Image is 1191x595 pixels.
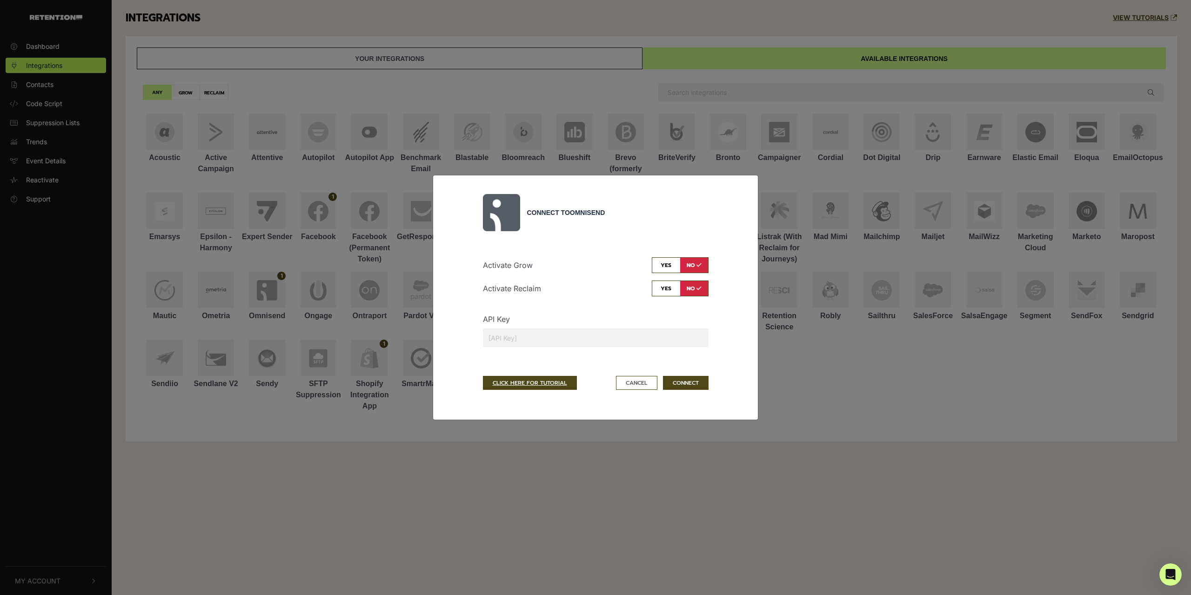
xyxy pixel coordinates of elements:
button: Cancel [616,376,657,390]
label: API Key [483,314,510,325]
a: CLICK HERE FOR TUTORIAL [483,376,577,390]
input: [API Key] [483,328,709,347]
img: Omnisend [483,194,520,231]
p: Activate Grow [483,260,533,271]
span: Omnisend [570,209,605,216]
div: Connect to [527,208,709,218]
p: Activate Reclaim [483,283,541,294]
iframe: Intercom live chat [1159,563,1182,586]
button: CONNECT [663,376,709,390]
